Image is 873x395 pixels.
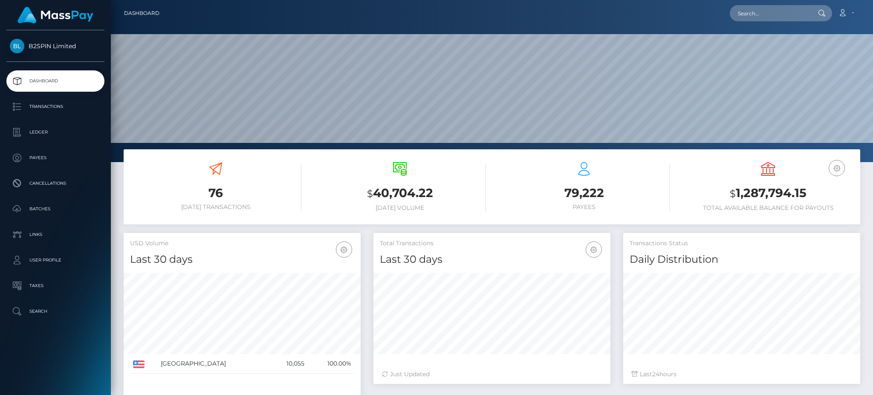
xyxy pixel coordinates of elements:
[6,96,104,117] a: Transactions
[6,301,104,322] a: Search
[380,239,604,248] h5: Total Transactions
[730,5,810,21] input: Search...
[6,122,104,143] a: Ledger
[630,252,854,267] h4: Daily Distribution
[6,250,104,271] a: User Profile
[498,185,670,201] h3: 79,222
[133,360,145,368] img: US.png
[130,185,301,201] h3: 76
[17,7,93,23] img: MassPay Logo
[367,188,373,200] small: $
[382,370,602,379] div: Just Updated
[10,279,101,292] p: Taxes
[10,305,101,318] p: Search
[6,173,104,194] a: Cancellations
[630,239,854,248] h5: Transactions Status
[6,275,104,296] a: Taxes
[130,252,354,267] h4: Last 30 days
[652,370,659,378] span: 24
[10,228,101,241] p: Links
[10,39,24,53] img: B2SPIN Limited
[10,100,101,113] p: Transactions
[682,204,854,212] h6: Total Available Balance for Payouts
[10,75,101,87] p: Dashboard
[158,354,270,374] td: [GEOGRAPHIC_DATA]
[380,252,604,267] h4: Last 30 days
[124,4,159,22] a: Dashboard
[307,354,354,374] td: 100.00%
[314,204,486,212] h6: [DATE] Volume
[10,203,101,215] p: Batches
[130,203,301,211] h6: [DATE] Transactions
[6,198,104,220] a: Batches
[682,185,854,202] h3: 1,287,794.15
[498,203,670,211] h6: Payees
[270,354,307,374] td: 10,055
[10,177,101,190] p: Cancellations
[10,151,101,164] p: Payees
[6,70,104,92] a: Dashboard
[632,370,852,379] div: Last hours
[10,254,101,267] p: User Profile
[6,224,104,245] a: Links
[6,147,104,168] a: Payees
[130,239,354,248] h5: USD Volume
[10,126,101,139] p: Ledger
[314,185,486,202] h3: 40,704.22
[6,42,104,50] span: B2SPIN Limited
[730,188,736,200] small: $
